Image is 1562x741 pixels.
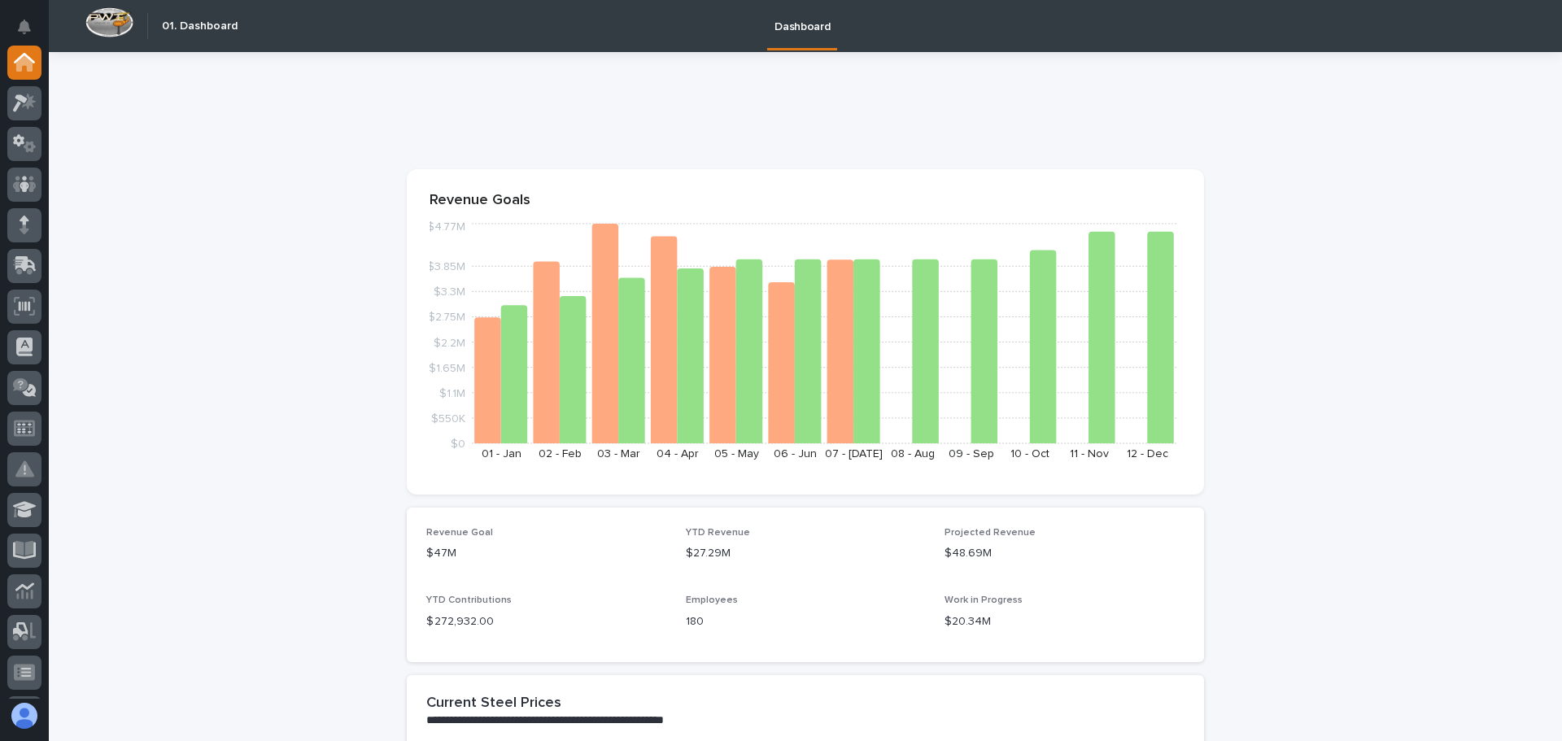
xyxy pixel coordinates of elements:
tspan: $3.3M [434,286,465,298]
text: 01 - Jan [482,448,521,460]
img: Workspace Logo [85,7,133,37]
text: 08 - Aug [891,448,935,460]
text: 03 - Mar [597,448,640,460]
div: Notifications [20,20,41,46]
span: Revenue Goal [426,528,493,538]
tspan: $3.85M [427,261,465,272]
span: Employees [686,595,738,605]
tspan: $0 [451,438,465,450]
text: 05 - May [714,448,759,460]
text: 12 - Dec [1127,448,1168,460]
span: YTD Revenue [686,528,750,538]
text: 07 - [DATE] [825,448,883,460]
button: Notifications [7,10,41,44]
p: 180 [686,613,926,630]
text: 04 - Apr [657,448,699,460]
p: $20.34M [945,613,1185,630]
text: 11 - Nov [1070,448,1109,460]
text: 02 - Feb [539,448,582,460]
tspan: $1.65M [429,362,465,373]
span: Projected Revenue [945,528,1036,538]
h2: 01. Dashboard [162,20,238,33]
p: Revenue Goals [430,192,1181,210]
text: 10 - Oct [1010,448,1049,460]
h2: Current Steel Prices [426,695,561,713]
tspan: $1.1M [439,387,465,399]
p: $48.69M [945,545,1185,562]
button: users-avatar [7,699,41,733]
tspan: $550K [431,412,465,424]
span: YTD Contributions [426,595,512,605]
p: $47M [426,545,666,562]
tspan: $4.77M [427,221,465,233]
text: 06 - Jun [774,448,817,460]
span: Work in Progress [945,595,1023,605]
p: $27.29M [686,545,926,562]
tspan: $2.75M [428,312,465,323]
p: $ 272,932.00 [426,613,666,630]
text: 09 - Sep [949,448,994,460]
tspan: $2.2M [434,337,465,348]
